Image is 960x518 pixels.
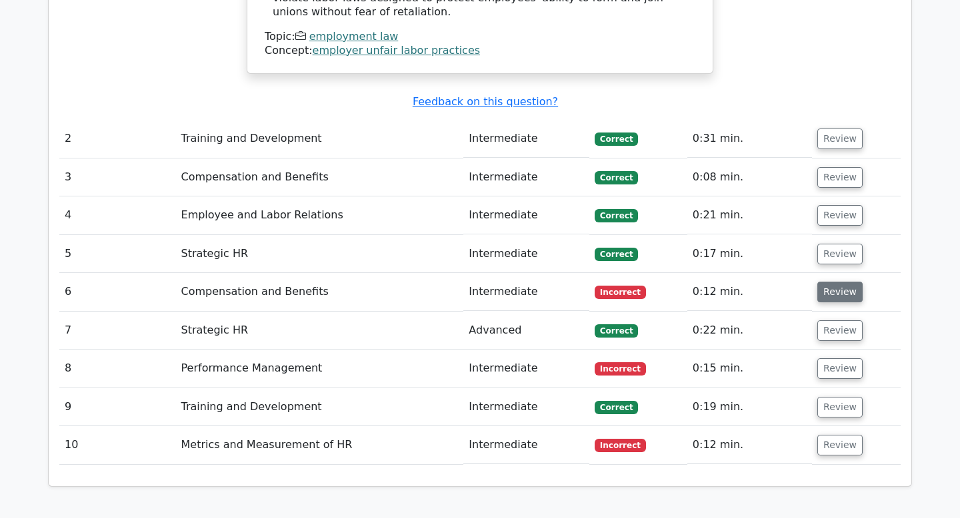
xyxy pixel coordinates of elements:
[687,273,812,311] td: 0:12 min.
[817,167,863,188] button: Review
[687,388,812,426] td: 0:19 min.
[817,358,863,379] button: Review
[595,439,646,452] span: Incorrect
[817,129,863,149] button: Review
[413,95,558,108] a: Feedback on this question?
[595,171,638,184] span: Correct
[59,312,176,350] td: 7
[176,312,464,350] td: Strategic HR
[687,312,812,350] td: 0:22 min.
[687,426,812,464] td: 0:12 min.
[59,426,176,464] td: 10
[595,248,638,261] span: Correct
[687,120,812,158] td: 0:31 min.
[176,426,464,464] td: Metrics and Measurement of HR
[309,30,399,43] a: employment law
[687,235,812,273] td: 0:17 min.
[59,350,176,388] td: 8
[817,320,863,341] button: Review
[176,350,464,388] td: Performance Management
[817,435,863,455] button: Review
[59,196,176,234] td: 4
[817,282,863,302] button: Review
[176,120,464,158] td: Training and Development
[463,158,589,196] td: Intermediate
[687,196,812,234] td: 0:21 min.
[595,132,638,146] span: Correct
[176,273,464,311] td: Compensation and Benefits
[463,273,589,311] td: Intermediate
[463,235,589,273] td: Intermediate
[59,235,176,273] td: 5
[265,44,695,58] div: Concept:
[817,205,863,226] button: Review
[265,30,695,44] div: Topic:
[595,362,646,376] span: Incorrect
[176,235,464,273] td: Strategic HR
[59,120,176,158] td: 2
[176,196,464,234] td: Employee and Labor Relations
[59,158,176,196] td: 3
[817,244,863,264] button: Review
[463,426,589,464] td: Intermediate
[595,209,638,222] span: Correct
[463,312,589,350] td: Advanced
[463,388,589,426] td: Intermediate
[176,158,464,196] td: Compensation and Benefits
[463,120,589,158] td: Intermediate
[176,388,464,426] td: Training and Development
[817,397,863,417] button: Review
[463,350,589,388] td: Intermediate
[59,273,176,311] td: 6
[463,196,589,234] td: Intermediate
[595,324,638,338] span: Correct
[59,388,176,426] td: 9
[687,158,812,196] td: 0:08 min.
[595,401,638,414] span: Correct
[595,286,646,299] span: Incorrect
[313,44,481,57] a: employer unfair labor practices
[687,350,812,388] td: 0:15 min.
